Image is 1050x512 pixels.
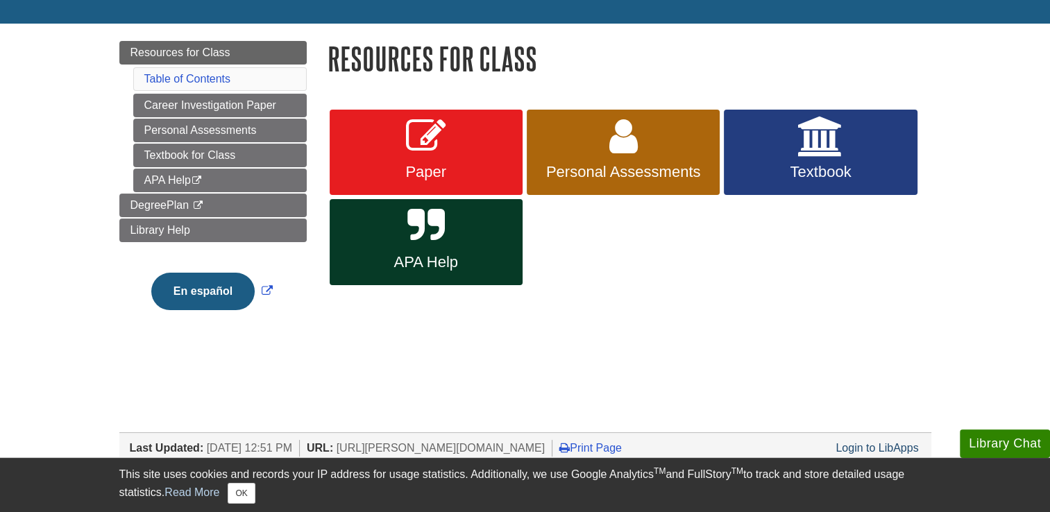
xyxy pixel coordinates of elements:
[164,486,219,498] a: Read More
[133,144,307,167] a: Textbook for Class
[836,442,918,454] a: Login to LibApps
[228,483,255,504] button: Close
[307,442,333,454] span: URL:
[148,285,276,297] a: Link opens in new window
[130,442,204,454] span: Last Updated:
[119,41,307,65] a: Resources for Class
[330,199,523,285] a: APA Help
[330,110,523,196] a: Paper
[734,163,906,181] span: Textbook
[337,442,545,454] span: [URL][PERSON_NAME][DOMAIN_NAME]
[119,466,931,504] div: This site uses cookies and records your IP address for usage statistics. Additionally, we use Goo...
[537,163,709,181] span: Personal Assessments
[130,46,230,58] span: Resources for Class
[130,199,189,211] span: DegreePlan
[130,224,190,236] span: Library Help
[340,163,512,181] span: Paper
[654,466,666,476] sup: TM
[527,110,720,196] a: Personal Assessments
[133,169,307,192] a: APA Help
[960,429,1050,458] button: Library Chat
[151,273,255,310] button: En español
[731,466,743,476] sup: TM
[144,73,231,85] a: Table of Contents
[328,41,931,76] h1: Resources for Class
[133,94,307,117] a: Career Investigation Paper
[133,119,307,142] a: Personal Assessments
[340,253,512,271] span: APA Help
[559,442,570,453] i: Print Page
[192,201,203,210] i: This link opens in a new window
[119,194,307,217] a: DegreePlan
[207,442,292,454] span: [DATE] 12:51 PM
[191,176,203,185] i: This link opens in a new window
[119,41,307,334] div: Guide Page Menu
[119,219,307,242] a: Library Help
[724,110,917,196] a: Textbook
[559,442,622,454] a: Print Page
